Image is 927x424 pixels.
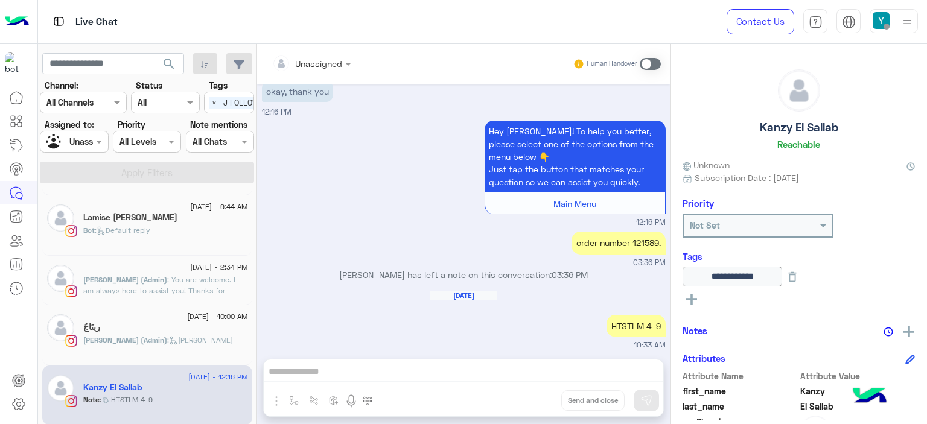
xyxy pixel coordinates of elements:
span: [DATE] - 9:44 AM [190,201,247,212]
div: order number 121589. [572,232,666,254]
h5: رِيتَاجُ [83,322,100,332]
a: tab [803,9,827,34]
img: defaultAdmin.png [47,204,74,232]
p: 31/8/2025, 12:16 PM [485,121,666,192]
span: [PERSON_NAME] (Admin) [83,335,167,344]
h5: Kanzy El Sallab [760,121,838,134]
span: Attribute Value [800,370,916,382]
span: : Default reply [95,226,150,235]
h6: Tags [683,251,915,262]
label: Priority [118,118,145,131]
span: : [PERSON_NAME] [167,335,233,344]
img: Instagram [65,225,77,237]
span: first_name [683,385,798,397]
img: userImage [873,12,890,29]
h5: Kanzy El Sallab [83,382,142,393]
span: [DATE] - 2:34 PM [190,262,247,273]
span: El Sallab [800,400,916,413]
span: 03:36 PM [633,258,666,269]
h6: Attributes [683,353,725,364]
span: × [209,97,220,109]
span: [DATE] - 10:00 AM [187,311,247,322]
img: Instagram [65,395,77,407]
img: tab [809,15,823,29]
label: Tags [209,79,228,92]
span: [DATE] - 12:16 PM [188,372,247,382]
span: Kanzy [800,385,916,397]
span: 10:33 AM [634,340,666,352]
label: Status [136,79,162,92]
small: Human Handover [587,59,637,69]
img: Instagram [65,285,77,297]
img: defaultAdmin.png [47,265,74,292]
h6: Notes [683,325,707,336]
span: search [162,57,176,71]
img: defaultAdmin.png [779,70,820,111]
img: Instagram [65,335,77,347]
span: [PERSON_NAME] (Admin) [83,275,167,284]
label: Channel: [45,79,78,92]
img: 317874714732967 [5,52,27,74]
p: [PERSON_NAME] has left a note on this conversation: [262,268,666,281]
h6: Reachable [777,139,820,150]
span: 12:16 PM [636,217,666,229]
b: Note [83,395,99,404]
span: Subscription Date : [DATE] [695,171,799,184]
h6: Priority [683,198,714,209]
p: Live Chat [75,14,118,30]
button: Send and close [561,390,625,411]
p: 31/8/2025, 12:16 PM [262,81,333,102]
span: 03:36 PM [552,270,588,280]
h6: [DATE] [430,291,497,300]
img: tab [51,14,66,29]
button: search [154,53,184,79]
button: Apply Filters [40,162,254,183]
label: Assigned to: [45,118,94,131]
img: hulul-logo.png [849,376,891,418]
img: Logo [5,9,29,34]
label: Note mentions [190,118,247,131]
img: defaultAdmin.png [47,314,74,341]
b: : [99,395,112,404]
span: last_name [683,400,798,413]
a: Contact Us [727,9,794,34]
img: defaultAdmin.png [47,375,74,402]
img: profile [900,14,915,30]
span: J FOLLOW UP [220,97,274,109]
span: Attribute Name [683,370,798,382]
span: HTSTLM 4-9 [111,394,153,405]
img: notes [884,327,893,337]
img: tab [842,15,856,29]
span: You are welcome. I am always here to assist you! Thanks for choosing Cloud🤍 [83,275,235,306]
span: Unknown [683,159,730,171]
span: Bot [83,226,95,235]
img: add [903,326,914,337]
div: HTSTLM 4-9 [607,315,666,337]
h5: Lamise Mamdouh [83,212,177,223]
span: Main Menu [553,198,596,209]
span: 12:16 PM [262,107,291,116]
